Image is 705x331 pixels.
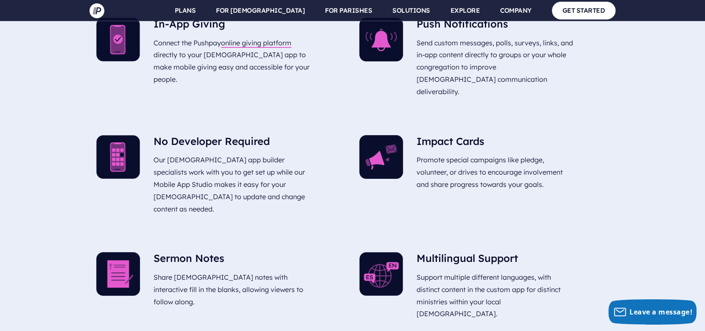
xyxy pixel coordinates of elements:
img: Impact Cards - Illustration [359,135,403,179]
img: Multilingual Support - Illustration [359,252,403,296]
a: GET STARTED [552,2,616,19]
h5: In-App Giving [154,18,312,33]
button: Leave a message! [608,299,697,325]
p: Our [DEMOGRAPHIC_DATA] app builder specialists work with you to get set up while our Mobile App S... [154,150,312,218]
h5: Multilingual Support [417,252,575,268]
img: In-App Giving - Illustration [96,18,140,61]
h5: Push Notifications [417,18,575,33]
img: No Developer Required - Illustration [96,135,140,179]
a: online giving platform [221,39,291,47]
span: Leave a message! [629,307,692,317]
p: Promote special campaigns like pledge, volunteer, or drives to encourage involvement and share pr... [417,150,575,194]
p: Connect the Pushpay directly to your [DEMOGRAPHIC_DATA] app to make mobile giving easy and access... [154,33,312,89]
img: Sermon Notes - Illustration [96,252,140,296]
h5: Sermon Notes [154,252,312,268]
p: Support multiple different languages, with distinct content in the custom app for distinct minist... [417,268,575,323]
h5: No Developer Required [154,135,312,151]
p: Send custom messages, polls, surveys, links, and in-app content directly to groups or your whole ... [417,33,575,101]
h5: Impact Cards [417,135,575,151]
p: Share [DEMOGRAPHIC_DATA] notes with interactive fill in the blanks, allowing viewers to follow al... [154,268,312,311]
img: Push Notifications - Illustration [359,18,403,61]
